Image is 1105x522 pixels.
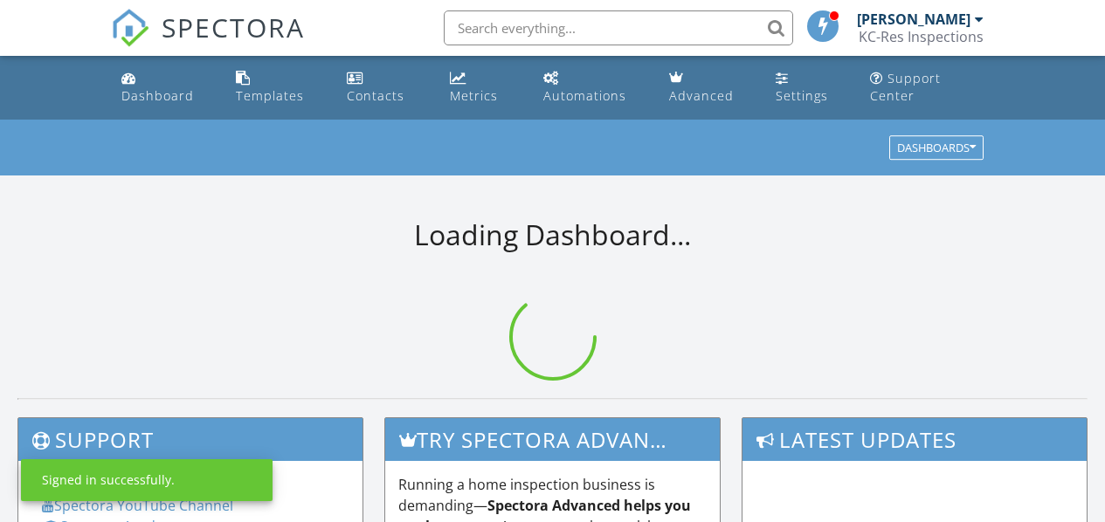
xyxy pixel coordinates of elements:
[857,10,970,28] div: [PERSON_NAME]
[229,63,326,113] a: Templates
[42,471,175,489] div: Signed in successfully.
[162,9,305,45] span: SPECTORA
[42,496,233,515] a: Spectora YouTube Channel
[385,418,719,461] h3: Try spectora advanced [DATE]
[889,136,984,161] button: Dashboards
[347,87,404,104] div: Contacts
[18,418,363,461] h3: Support
[897,142,976,155] div: Dashboards
[444,10,793,45] input: Search everything...
[121,87,194,104] div: Dashboard
[236,87,304,104] div: Templates
[859,28,984,45] div: KC-Res Inspections
[669,87,734,104] div: Advanced
[543,87,626,104] div: Automations
[111,9,149,47] img: The Best Home Inspection Software - Spectora
[340,63,428,113] a: Contacts
[776,87,828,104] div: Settings
[536,63,648,113] a: Automations (Basic)
[443,63,522,113] a: Metrics
[450,87,498,104] div: Metrics
[662,63,755,113] a: Advanced
[769,63,849,113] a: Settings
[114,63,216,113] a: Dashboard
[870,70,941,104] div: Support Center
[742,418,1087,461] h3: Latest Updates
[863,63,991,113] a: Support Center
[111,24,305,60] a: SPECTORA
